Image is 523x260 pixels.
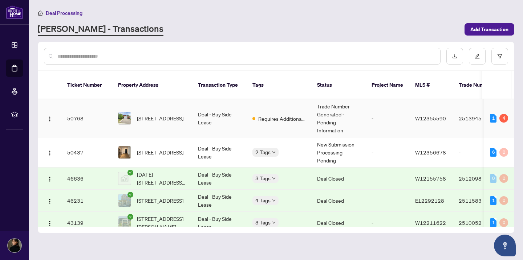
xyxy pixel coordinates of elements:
div: 1 [490,196,496,205]
span: home [38,11,43,16]
span: check-circle [127,170,133,176]
td: - [453,137,504,168]
td: Deal - Buy Side Lease [192,99,247,137]
div: 0 [499,196,508,205]
th: Trade Number [453,71,504,99]
th: Status [311,71,366,99]
span: 4 Tags [255,196,271,205]
img: thumbnail-img [118,146,131,158]
td: 46636 [61,168,112,190]
th: Project Name [366,71,409,99]
div: 0 [499,218,508,227]
td: - [366,168,409,190]
td: Trade Number Generated - Pending Information [311,99,366,137]
div: 0 [499,174,508,183]
img: Logo [47,116,53,122]
td: Deal - Buy Side Lease [192,212,247,234]
td: Deal Closed [311,168,366,190]
th: Property Address [112,71,192,99]
td: - [366,190,409,212]
button: Open asap [494,235,516,256]
span: W12356678 [415,149,446,156]
span: check-circle [127,192,133,198]
span: down [272,177,276,180]
span: [STREET_ADDRESS] [137,197,183,205]
span: W12155758 [415,175,446,182]
button: filter [491,48,508,65]
td: 2512098 [453,168,504,190]
div: 6 [490,148,496,157]
td: New Submission - Processing Pending [311,137,366,168]
td: 2513945 [453,99,504,137]
button: Logo [44,112,56,124]
th: Transaction Type [192,71,247,99]
td: 50437 [61,137,112,168]
span: filter [497,54,502,59]
span: W12355590 [415,115,446,121]
span: [STREET_ADDRESS] [137,148,183,156]
td: - [366,212,409,234]
span: 3 Tags [255,174,271,182]
button: Logo [44,195,56,206]
span: E12292128 [415,197,444,204]
td: 2511583 [453,190,504,212]
button: edit [469,48,486,65]
span: down [272,221,276,224]
img: Logo [47,150,53,156]
span: 3 Tags [255,218,271,227]
td: Deal Closed [311,212,366,234]
td: Deal - Buy Side Lease [192,168,247,190]
span: edit [475,54,480,59]
div: 1 [490,218,496,227]
th: Ticket Number [61,71,112,99]
img: Logo [47,198,53,204]
a: [PERSON_NAME] - Transactions [38,23,163,36]
span: down [272,199,276,202]
img: Logo [47,220,53,226]
td: 50768 [61,99,112,137]
th: Tags [247,71,311,99]
span: Requires Additional Docs [258,115,305,123]
img: logo [6,5,23,19]
img: Profile Icon [8,239,21,252]
img: thumbnail-img [118,194,131,207]
button: Logo [44,173,56,184]
td: Deal Closed [311,190,366,212]
td: - [366,137,409,168]
button: Add Transaction [465,23,514,36]
span: W12211622 [415,219,446,226]
div: 0 [499,148,508,157]
span: Add Transaction [470,24,508,35]
div: 4 [499,114,508,123]
span: down [272,150,276,154]
td: - [366,99,409,137]
td: 46231 [61,190,112,212]
button: Logo [44,146,56,158]
span: download [452,54,457,59]
span: 2 Tags [255,148,271,156]
span: Deal Processing [46,10,82,16]
td: Deal - Buy Side Lease [192,190,247,212]
img: thumbnail-img [118,216,131,229]
button: Logo [44,217,56,228]
button: download [446,48,463,65]
img: thumbnail-img [118,112,131,124]
div: 0 [490,174,496,183]
img: thumbnail-img [118,172,131,185]
span: [STREET_ADDRESS][PERSON_NAME] [137,215,186,231]
span: check-circle [127,214,133,220]
td: 43139 [61,212,112,234]
th: MLS # [409,71,453,99]
td: 2510052 [453,212,504,234]
img: Logo [47,176,53,182]
td: Deal - Buy Side Lease [192,137,247,168]
span: [STREET_ADDRESS] [137,114,183,122]
div: 1 [490,114,496,123]
span: [DATE][STREET_ADDRESS][DATE][PERSON_NAME] [137,170,186,186]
